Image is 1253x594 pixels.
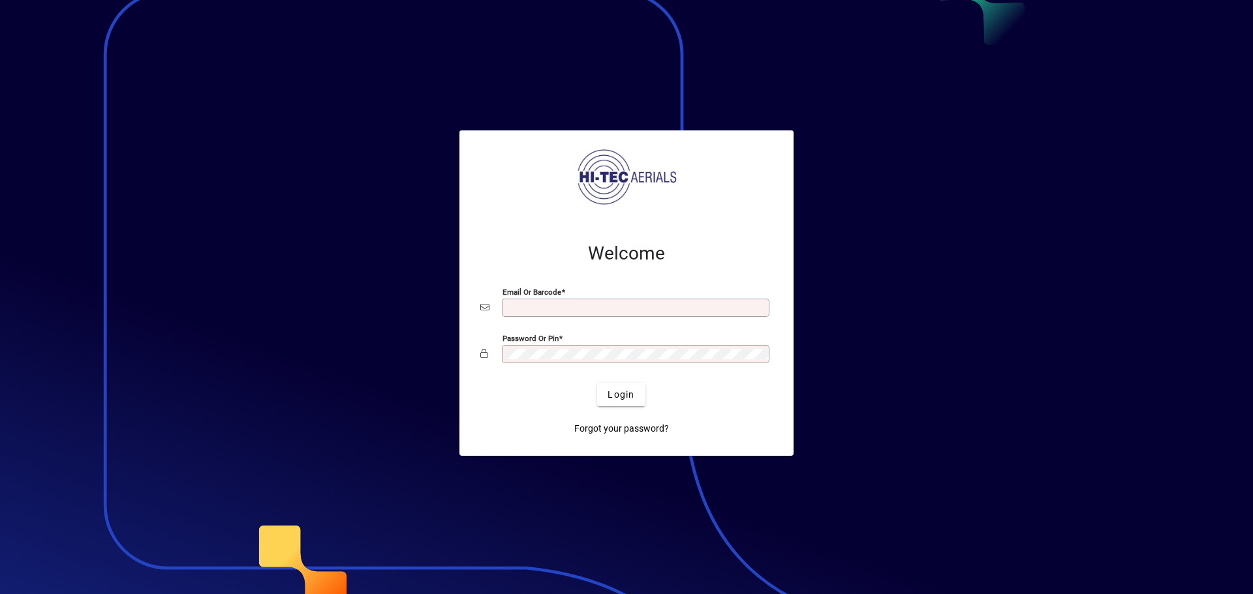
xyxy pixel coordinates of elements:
button: Login [597,383,645,406]
h2: Welcome [480,243,773,265]
mat-label: Email or Barcode [503,288,561,297]
a: Forgot your password? [569,417,674,440]
mat-label: Password or Pin [503,334,559,343]
span: Login [608,388,634,402]
span: Forgot your password? [574,422,669,436]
